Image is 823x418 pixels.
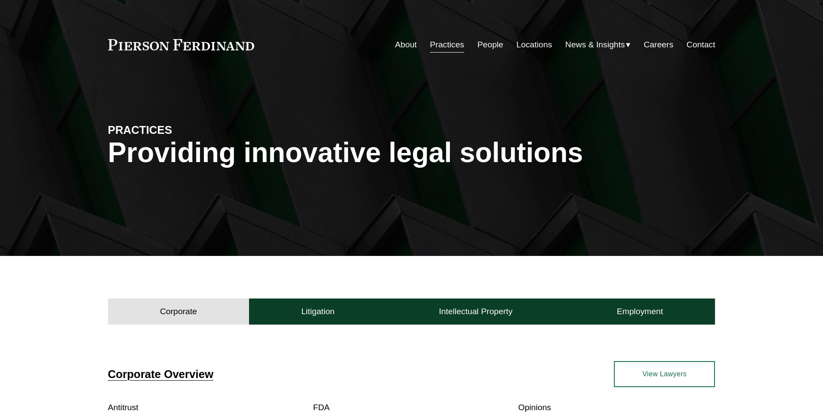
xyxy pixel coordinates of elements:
[108,403,138,412] a: Antitrust
[518,403,551,412] a: Opinions
[439,306,513,317] h4: Intellectual Property
[160,306,197,317] h4: Corporate
[516,36,552,53] a: Locations
[565,37,625,53] span: News & Insights
[477,36,503,53] a: People
[395,36,417,53] a: About
[565,36,631,53] a: folder dropdown
[108,368,213,380] a: Corporate Overview
[644,36,673,53] a: Careers
[614,361,715,387] a: View Lawyers
[617,306,663,317] h4: Employment
[313,403,330,412] a: FDA
[301,306,334,317] h4: Litigation
[686,36,715,53] a: Contact
[108,137,715,169] h1: Providing innovative legal solutions
[430,36,464,53] a: Practices
[108,123,260,137] h4: PRACTICES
